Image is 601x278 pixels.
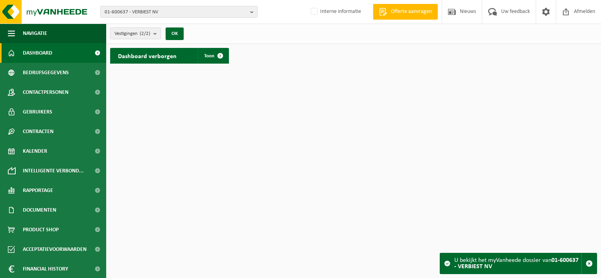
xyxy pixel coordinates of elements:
span: Contactpersonen [23,82,68,102]
button: 01-600637 - VERBIEST NV [100,6,258,18]
span: Offerte aanvragen [389,8,434,16]
span: Kalender [23,141,47,161]
span: Documenten [23,200,56,220]
span: Product Shop [23,220,59,240]
strong: 01-600637 - VERBIEST NV [454,257,579,270]
button: OK [166,27,184,40]
span: Toon [204,53,214,59]
span: Intelligente verbond... [23,161,84,181]
span: Contracten [23,122,53,141]
div: U bekijkt het myVanheede dossier van [454,253,581,274]
span: 01-600637 - VERBIEST NV [105,6,247,18]
span: Gebruikers [23,102,52,122]
label: Interne informatie [309,6,361,18]
h2: Dashboard verborgen [110,48,184,63]
span: Navigatie [23,24,47,43]
span: Acceptatievoorwaarden [23,240,87,259]
button: Vestigingen(2/2) [110,27,161,39]
count: (2/2) [140,31,150,36]
span: Dashboard [23,43,52,63]
span: Vestigingen [114,28,150,40]
a: Toon [198,48,228,64]
a: Offerte aanvragen [373,4,438,20]
span: Bedrijfsgegevens [23,63,69,82]
span: Rapportage [23,181,53,200]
